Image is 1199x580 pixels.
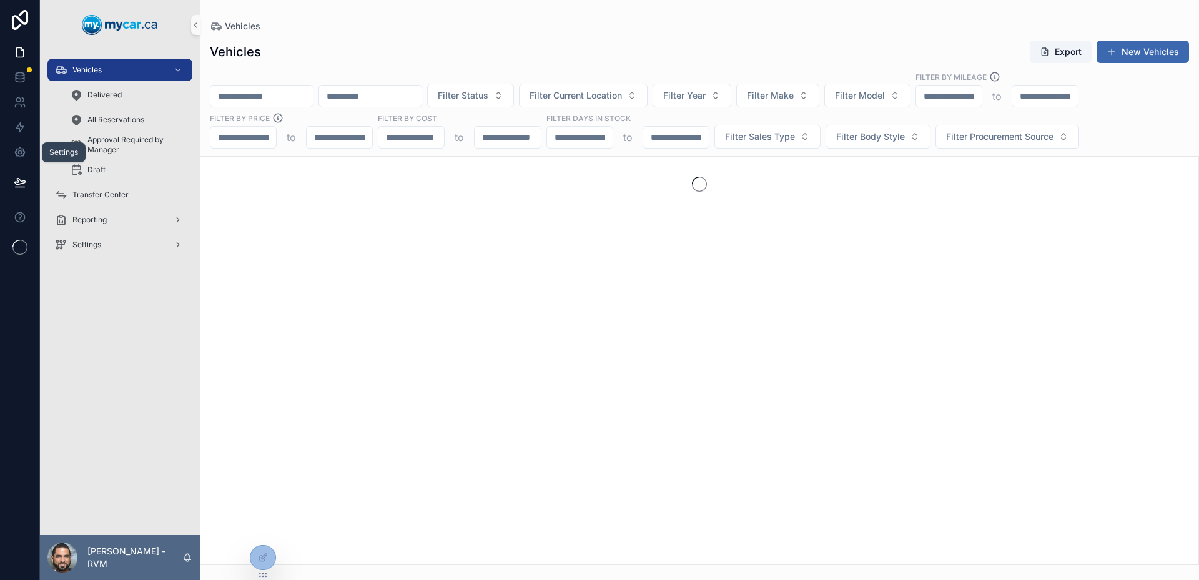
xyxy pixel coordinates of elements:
[455,130,464,145] p: to
[210,20,260,32] a: Vehicles
[49,147,78,157] div: Settings
[87,165,106,175] span: Draft
[47,59,192,81] a: Vehicles
[747,89,794,102] span: Filter Make
[946,130,1053,143] span: Filter Procurement Source
[72,215,107,225] span: Reporting
[835,89,885,102] span: Filter Model
[87,115,144,125] span: All Reservations
[714,125,821,149] button: Select Button
[736,84,819,107] button: Select Button
[72,240,101,250] span: Settings
[623,130,633,145] p: to
[210,112,270,124] label: FILTER BY PRICE
[87,90,122,100] span: Delivered
[72,190,129,200] span: Transfer Center
[1030,41,1092,63] button: Export
[62,84,192,106] a: Delivered
[210,43,261,61] h1: Vehicles
[62,134,192,156] a: Approval Required by Manager
[47,209,192,231] a: Reporting
[663,89,706,102] span: Filter Year
[530,89,622,102] span: Filter Current Location
[836,130,905,143] span: Filter Body Style
[82,15,158,35] img: App logo
[87,135,180,155] span: Approval Required by Manager
[72,65,102,75] span: Vehicles
[915,71,987,82] label: Filter By Mileage
[378,112,437,124] label: FILTER BY COST
[935,125,1079,149] button: Select Button
[519,84,648,107] button: Select Button
[653,84,731,107] button: Select Button
[62,109,192,131] a: All Reservations
[87,545,182,570] p: [PERSON_NAME] - RVM
[47,233,192,256] a: Settings
[1097,41,1189,63] button: New Vehicles
[992,89,1002,104] p: to
[824,84,910,107] button: Select Button
[225,20,260,32] span: Vehicles
[62,159,192,181] a: Draft
[438,89,488,102] span: Filter Status
[546,112,631,124] label: Filter Days In Stock
[47,184,192,206] a: Transfer Center
[287,130,296,145] p: to
[427,84,514,107] button: Select Button
[826,125,930,149] button: Select Button
[40,50,200,272] div: scrollable content
[725,130,795,143] span: Filter Sales Type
